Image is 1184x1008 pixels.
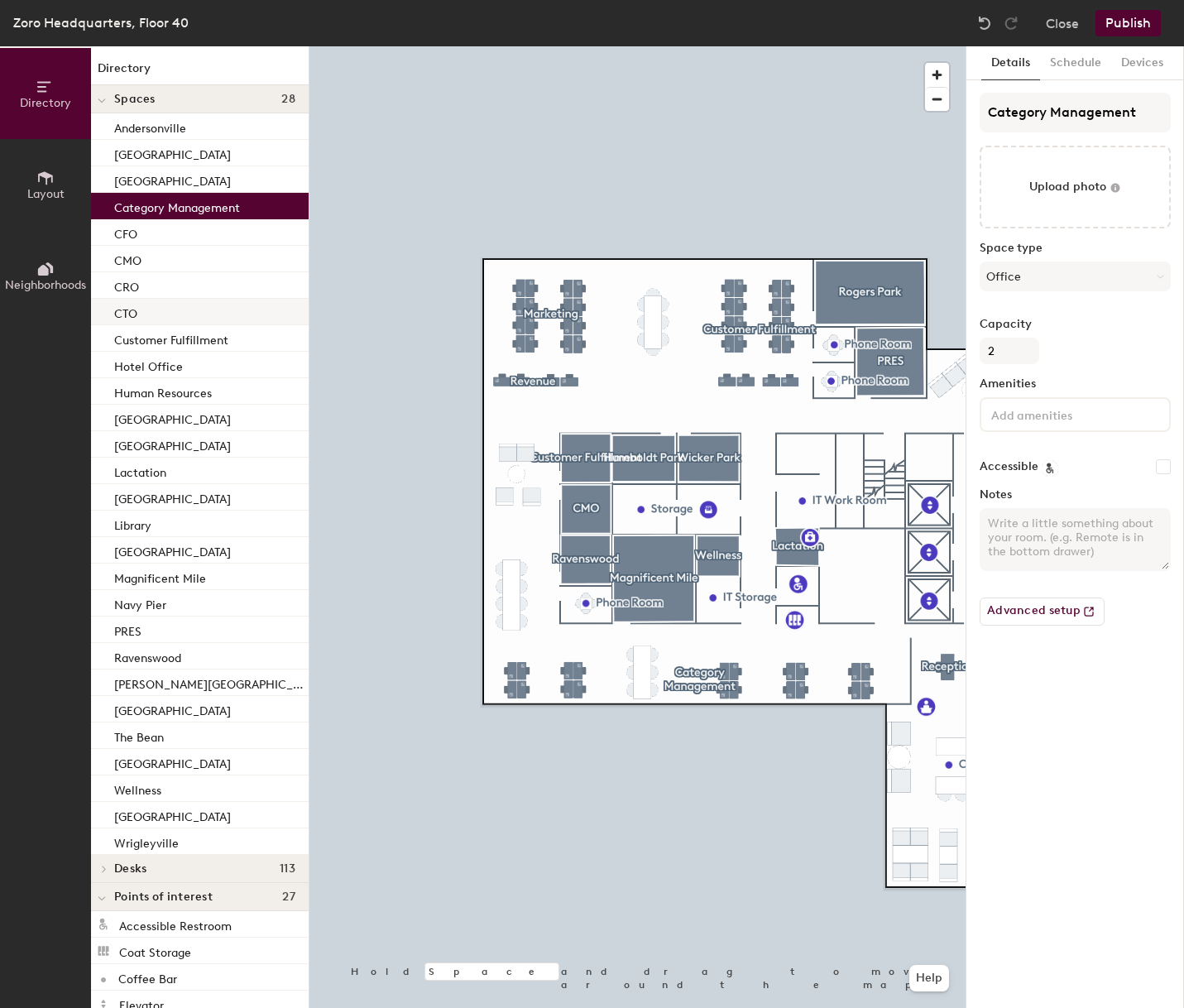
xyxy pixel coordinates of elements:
[114,249,141,268] p: CMO
[114,832,179,851] p: Wrigleyville
[1046,10,1079,36] button: Close
[114,143,231,162] p: [GEOGRAPHIC_DATA]
[114,567,206,586] p: Magnificent Mile
[981,46,1040,80] button: Details
[980,146,1171,228] button: Upload photo
[980,598,1105,626] button: Advanced setup
[13,12,189,33] div: Zoro Headquarters, Floor 40
[980,460,1038,473] label: Accessible
[20,96,71,110] span: Directory
[980,318,1171,331] label: Capacity
[114,93,156,106] span: Spaces
[114,329,228,348] p: Customer Fulfillment
[976,15,993,31] img: Undo
[988,404,1137,424] input: Add amenities
[114,752,231,771] p: [GEOGRAPHIC_DATA]
[118,967,177,986] p: Coffee Bar
[114,196,240,215] p: Category Management
[114,382,212,401] p: Human Resources
[114,434,231,454] p: [GEOGRAPHIC_DATA]
[114,408,231,427] p: [GEOGRAPHIC_DATA]
[119,941,191,960] p: Coat Storage
[980,488,1171,502] label: Notes
[114,170,231,189] p: [GEOGRAPHIC_DATA]
[114,540,231,559] p: [GEOGRAPHIC_DATA]
[114,117,186,136] p: Andersonville
[980,377,1171,391] label: Amenities
[1095,10,1161,36] button: Publish
[114,862,146,876] span: Desks
[1111,46,1173,80] button: Devices
[114,487,231,506] p: [GEOGRAPHIC_DATA]
[114,699,231,718] p: [GEOGRAPHIC_DATA]
[27,187,65,201] span: Layout
[114,890,213,904] span: Points of interest
[114,779,161,798] p: Wellness
[114,514,151,533] p: Library
[114,355,183,374] p: Hotel Office
[119,914,232,934] p: Accessible Restroom
[280,862,295,876] span: 113
[1003,15,1019,31] img: Redo
[114,805,231,824] p: [GEOGRAPHIC_DATA]
[114,276,139,295] p: CRO
[114,646,181,665] p: Ravenswood
[1040,46,1111,80] button: Schedule
[980,242,1171,255] label: Space type
[114,673,305,692] p: [PERSON_NAME][GEOGRAPHIC_DATA]
[980,262,1171,291] button: Office
[114,620,141,639] p: PRES
[91,60,309,85] h1: Directory
[114,726,164,745] p: The Bean
[114,302,137,321] p: CTO
[5,278,86,292] span: Neighborhoods
[909,965,949,991] button: Help
[114,593,166,612] p: Navy Pier
[282,890,295,904] span: 27
[114,461,166,480] p: Lactation
[114,223,137,242] p: CFO
[281,93,295,106] span: 28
